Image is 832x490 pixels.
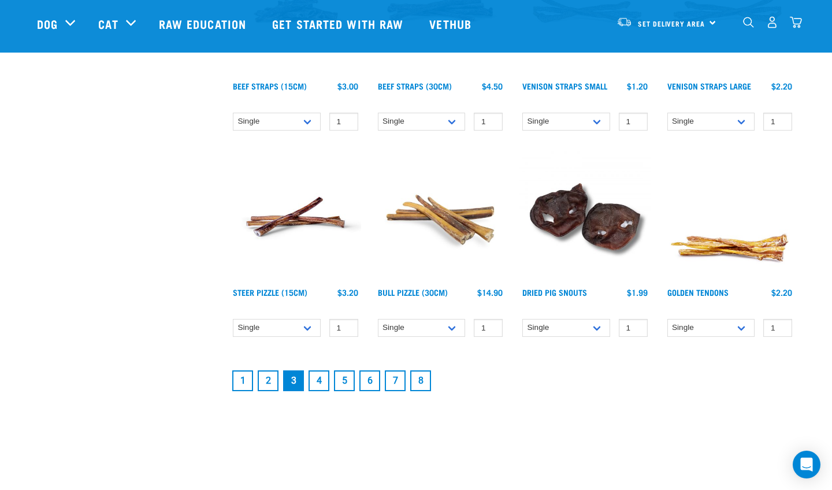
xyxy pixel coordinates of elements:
[477,288,503,297] div: $14.90
[474,319,503,337] input: 1
[627,81,648,91] div: $1.20
[522,84,607,88] a: Venison Straps Small
[667,84,751,88] a: Venison Straps Large
[334,370,355,391] a: Goto page 5
[329,113,358,131] input: 1
[743,17,754,28] img: home-icon-1@2x.png
[37,15,58,32] a: Dog
[378,290,448,294] a: Bull Pizzle (30cm)
[522,290,587,294] a: Dried Pig Snouts
[793,451,820,478] div: Open Intercom Messenger
[147,1,261,47] a: Raw Education
[232,370,253,391] a: Goto page 1
[359,370,380,391] a: Goto page 6
[261,1,418,47] a: Get started with Raw
[763,319,792,337] input: 1
[638,21,705,25] span: Set Delivery Area
[258,370,278,391] a: Goto page 2
[309,370,329,391] a: Goto page 4
[378,84,452,88] a: Beef Straps (30cm)
[410,370,431,391] a: Goto page 8
[790,16,802,28] img: home-icon@2x.png
[667,290,729,294] a: Golden Tendons
[375,151,506,283] img: Bull Pizzle 30cm for Dogs
[619,319,648,337] input: 1
[616,17,632,27] img: van-moving.png
[385,370,406,391] a: Goto page 7
[474,113,503,131] input: 1
[230,151,361,283] img: Raw Essentials Steer Pizzle 15cm
[627,288,648,297] div: $1.99
[418,1,486,47] a: Vethub
[283,370,304,391] a: Page 3
[771,81,792,91] div: $2.20
[233,290,307,294] a: Steer Pizzle (15cm)
[771,288,792,297] div: $2.20
[664,151,796,283] img: 1293 Golden Tendons 01
[763,113,792,131] input: 1
[98,15,118,32] a: Cat
[619,113,648,131] input: 1
[337,81,358,91] div: $3.00
[519,151,651,283] img: IMG 9990
[337,288,358,297] div: $3.20
[230,368,795,394] nav: pagination
[482,81,503,91] div: $4.50
[329,319,358,337] input: 1
[766,16,778,28] img: user.png
[233,84,307,88] a: Beef Straps (15cm)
